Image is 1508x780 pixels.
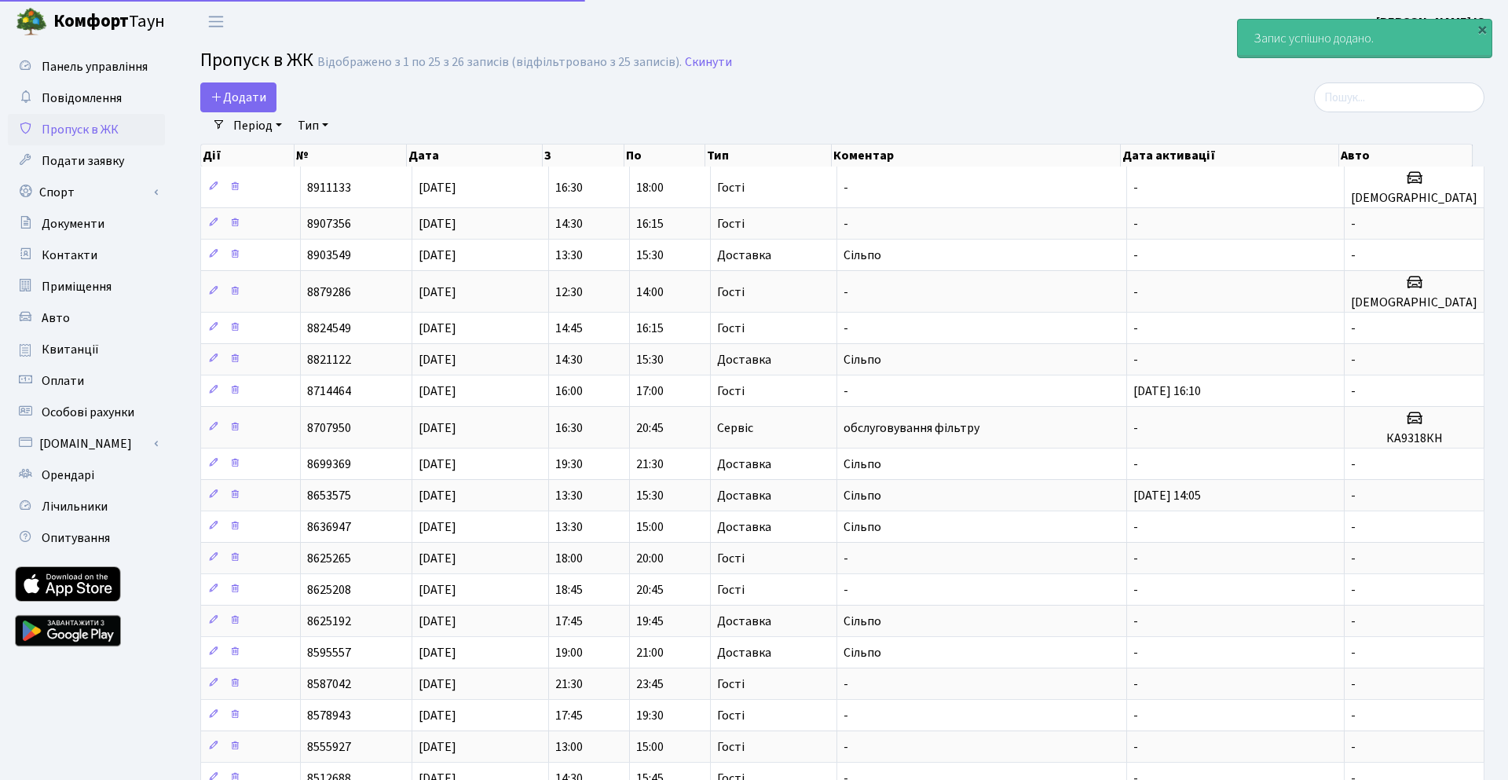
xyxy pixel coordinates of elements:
[1133,419,1138,437] span: -
[717,249,771,262] span: Доставка
[705,145,832,167] th: Тип
[844,179,848,196] span: -
[844,707,848,724] span: -
[1351,518,1356,536] span: -
[717,584,745,596] span: Гості
[636,179,664,196] span: 18:00
[307,707,351,724] span: 8578943
[307,613,351,630] span: 8625192
[42,121,119,138] span: Пропуск в ЖК
[8,51,165,82] a: Панель управління
[419,644,456,661] span: [DATE]
[1121,145,1338,167] th: Дата активації
[419,320,456,337] span: [DATE]
[636,581,664,599] span: 20:45
[16,6,47,38] img: logo.png
[210,89,266,106] span: Додати
[1351,191,1477,206] h5: [DEMOGRAPHIC_DATA]
[717,422,753,434] span: Сервіс
[844,456,881,473] span: Сільпо
[1133,707,1138,724] span: -
[419,456,456,473] span: [DATE]
[307,581,351,599] span: 8625208
[200,82,276,112] a: Додати
[555,644,583,661] span: 19:00
[419,215,456,233] span: [DATE]
[844,738,848,756] span: -
[419,179,456,196] span: [DATE]
[1133,581,1138,599] span: -
[844,518,881,536] span: Сільпо
[53,9,129,34] b: Комфорт
[42,90,122,107] span: Повідомлення
[307,550,351,567] span: 8625265
[8,428,165,460] a: [DOMAIN_NAME]
[1351,320,1356,337] span: -
[42,278,112,295] span: Приміщення
[1238,20,1492,57] div: Запис успішно додано.
[636,707,664,724] span: 19:30
[555,179,583,196] span: 16:30
[1339,145,1473,167] th: Авто
[636,351,664,368] span: 15:30
[636,284,664,301] span: 14:00
[844,215,848,233] span: -
[1133,383,1201,400] span: [DATE] 16:10
[636,518,664,536] span: 15:00
[1133,351,1138,368] span: -
[42,58,148,75] span: Панель управління
[307,284,351,301] span: 8879286
[42,529,110,547] span: Опитування
[636,550,664,567] span: 20:00
[419,738,456,756] span: [DATE]
[307,518,351,536] span: 8636947
[717,353,771,366] span: Доставка
[8,208,165,240] a: Документи
[8,240,165,271] a: Контакти
[1351,351,1356,368] span: -
[1351,707,1356,724] span: -
[636,383,664,400] span: 17:00
[1133,487,1201,504] span: [DATE] 14:05
[196,9,236,35] button: Переключити навігацію
[636,738,664,756] span: 15:00
[307,383,351,400] span: 8714464
[555,550,583,567] span: 18:00
[636,613,664,630] span: 19:45
[307,676,351,693] span: 8587042
[717,489,771,502] span: Доставка
[844,676,848,693] span: -
[53,9,165,35] span: Таун
[8,302,165,334] a: Авто
[307,644,351,661] span: 8595557
[717,552,745,565] span: Гості
[555,419,583,437] span: 16:30
[844,419,979,437] span: обслуговування фільтру
[636,419,664,437] span: 20:45
[543,145,624,167] th: З
[419,419,456,437] span: [DATE]
[717,709,745,722] span: Гості
[419,383,456,400] span: [DATE]
[717,741,745,753] span: Гості
[844,550,848,567] span: -
[636,487,664,504] span: 15:30
[624,145,705,167] th: По
[1133,284,1138,301] span: -
[1351,431,1477,446] h5: КА9318КН
[1376,13,1489,31] b: [PERSON_NAME] Ю.
[555,487,583,504] span: 13:30
[844,613,881,630] span: Сільпо
[42,215,104,233] span: Документи
[42,467,94,484] span: Орендарі
[1133,550,1138,567] span: -
[555,215,583,233] span: 14:30
[200,46,313,74] span: Пропуск в ЖК
[1133,215,1138,233] span: -
[555,613,583,630] span: 17:45
[555,351,583,368] span: 14:30
[419,351,456,368] span: [DATE]
[8,397,165,428] a: Особові рахунки
[42,372,84,390] span: Оплати
[42,309,70,327] span: Авто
